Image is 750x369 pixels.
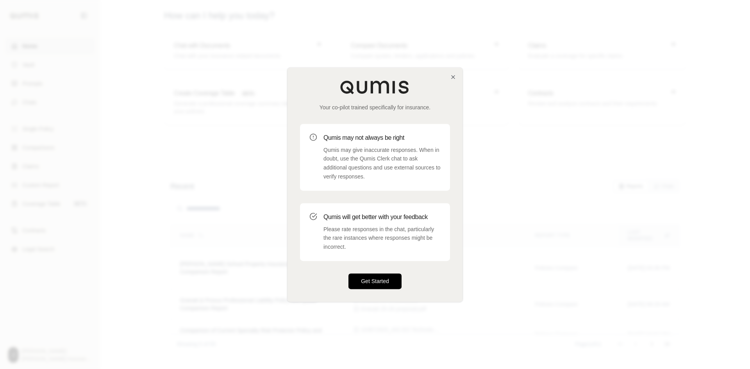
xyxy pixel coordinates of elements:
h3: Qumis may not always be right [323,133,441,143]
p: Qumis may give inaccurate responses. When in doubt, use the Qumis Clerk chat to ask additional qu... [323,146,441,181]
img: Qumis Logo [340,80,410,94]
button: Get Started [348,273,402,289]
p: Your co-pilot trained specifically for insurance. [300,103,450,111]
p: Please rate responses in the chat, particularly the rare instances where responses might be incor... [323,225,441,251]
h3: Qumis will get better with your feedback [323,212,441,222]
